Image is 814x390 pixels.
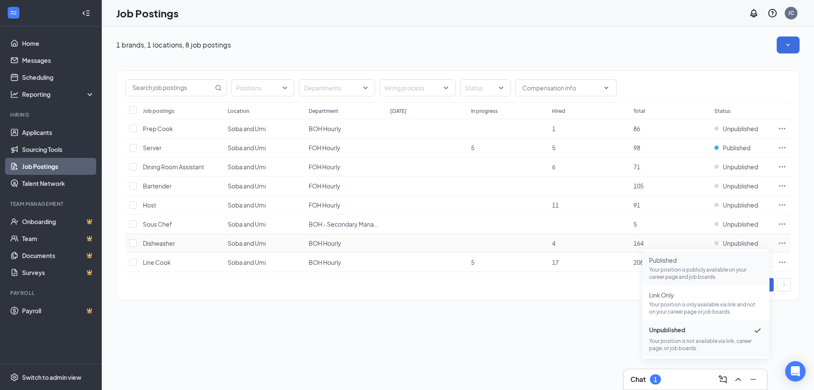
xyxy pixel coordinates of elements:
button: ComposeMessage [716,373,730,386]
svg: QuestionInfo [767,8,778,18]
td: Soba and Umi [223,138,304,157]
a: Talent Network [22,175,95,192]
td: BOH - Secondary Management [304,215,385,234]
td: Soba and Umi [223,215,304,234]
td: BOH Hourly [304,234,385,253]
svg: Notifications [749,8,759,18]
button: Minimize [747,373,760,386]
svg: Minimize [748,374,758,384]
span: Published [723,143,750,152]
span: BOH Hourly [309,258,341,266]
svg: Ellipses [778,182,786,190]
span: FOH Hourly [309,163,340,171]
span: Soba and Umi [228,201,266,209]
svg: Collapse [82,9,90,17]
span: 98 [633,144,640,152]
span: FOH Hourly [309,144,340,152]
a: Scheduling [22,69,95,86]
svg: Ellipses [778,124,786,133]
a: OnboardingCrown [22,213,95,230]
button: SmallChevronDown [777,36,800,53]
div: Hiring [10,111,93,118]
span: FOH Hourly [309,182,340,190]
td: BOH Hourly [304,119,385,138]
div: Reporting [22,90,95,98]
span: BOH Hourly [309,125,341,132]
div: Open Intercom Messenger [785,361,806,382]
svg: ChevronUp [733,374,743,384]
h1: Job Postings [116,6,178,20]
svg: Ellipses [778,163,786,171]
td: Soba and Umi [223,234,304,253]
svg: Ellipses [778,143,786,152]
th: In progress [467,102,548,119]
span: Soba and Umi [228,258,266,266]
span: 5 [471,144,474,152]
th: Hired [548,102,629,119]
p: Your position is publicly available on your career page and job boards. [649,266,763,281]
span: Unpublished [723,201,758,209]
span: 5 [633,220,637,228]
input: Compensation info [522,83,599,93]
span: BOH - Secondary Management [309,220,396,228]
span: Unpublished [723,163,758,171]
span: Unpublished [723,220,758,228]
span: Soba and Umi [228,182,266,190]
span: Link Only [649,291,763,299]
svg: Settings [10,373,19,382]
span: Unpublished [723,124,758,133]
span: Published [649,256,763,264]
span: FOH Hourly [309,201,340,209]
p: Your position is only available via link and not on your career page or job boards. [649,301,763,315]
td: FOH Hourly [304,157,385,177]
span: Soba and Umi [228,220,266,228]
span: right [781,282,786,287]
div: Department [309,107,338,115]
svg: WorkstreamLogo [9,8,18,17]
a: TeamCrown [22,230,95,247]
div: 1 [654,376,657,383]
a: Messages [22,52,95,69]
div: Team Management [10,200,93,208]
li: Next Page [777,278,791,292]
span: 164 [633,239,644,247]
td: FOH Hourly [304,196,385,215]
span: Dishwasher [143,239,175,247]
p: 1 brands, 1 locations, 8 job postings [116,40,231,50]
span: 86 [633,125,640,132]
div: JC [788,9,794,17]
div: Switch to admin view [22,373,81,382]
span: 71 [633,163,640,171]
input: Search job postings [125,80,213,96]
span: 105 [633,182,644,190]
span: 5 [471,258,474,266]
svg: SmallChevronDown [784,41,792,49]
td: Soba and Umi [223,177,304,196]
span: Soba and Umi [228,144,266,152]
span: Soba and Umi [228,239,266,247]
span: Host [143,201,156,209]
td: Soba and Umi [223,196,304,215]
td: Soba and Umi [223,119,304,138]
span: 4 [552,239,555,247]
span: Dining Room Assistant [143,163,204,171]
div: Job postings [143,107,174,115]
th: Status [710,102,774,119]
span: Bartender [143,182,172,190]
span: Soba and Umi [228,125,266,132]
td: FOH Hourly [304,177,385,196]
svg: Analysis [10,90,19,98]
a: Home [22,35,95,52]
p: Your position is not available via link, career page, or job boards. [649,337,763,352]
td: Soba and Umi [223,253,304,272]
span: 1 [552,125,555,132]
span: Line Cook [143,258,171,266]
a: PayrollCrown [22,302,95,319]
td: BOH Hourly [304,253,385,272]
svg: ComposeMessage [718,374,728,384]
a: Job Postings [22,158,95,175]
span: Soba and Umi [228,163,266,171]
h3: Chat [630,375,646,384]
svg: Ellipses [778,258,786,267]
a: Applicants [22,124,95,141]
